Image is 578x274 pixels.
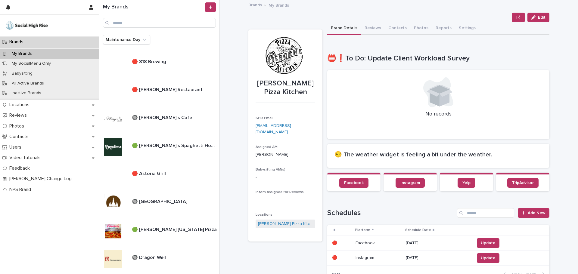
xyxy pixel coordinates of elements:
[507,178,539,188] a: TripAdvisor
[7,71,37,76] p: Babysitting
[5,20,49,32] img: o5DnuTxEQV6sW9jFYBBf
[7,61,56,66] p: My SocialMenu Only
[355,227,370,233] p: Platform
[248,1,262,8] a: Brands
[528,211,545,215] span: Add New
[7,102,34,108] p: Locations
[99,217,219,245] a: 🟢 [PERSON_NAME] [US_STATE] Pizza🟢 [PERSON_NAME] [US_STATE] Pizza
[132,142,218,149] p: 🟢 [PERSON_NAME]'s Spaghetti House
[518,208,549,218] a: Add New
[477,253,499,263] button: Update
[462,181,471,185] span: Yelp
[99,189,219,217] a: 🔘 [GEOGRAPHIC_DATA]🔘 [GEOGRAPHIC_DATA]
[103,35,150,45] button: Maintenance Day
[7,123,29,129] p: Photos
[7,51,37,56] p: My Brands
[396,178,425,188] a: Instagram
[256,79,315,97] p: [PERSON_NAME] Pizza Kitchen
[334,151,542,158] h2: 😔 The weather widget is feeling a bit under the weather.
[132,170,167,177] p: 🔴 Astoria Grill
[7,176,76,182] p: [PERSON_NAME] Change Log
[385,22,410,35] button: Contacts
[327,251,549,266] tr: 🔴🔴 InstagramInstagram [DATE]Update
[7,81,49,86] p: All Active Brands
[332,254,338,260] p: 🔴
[455,22,479,35] button: Settings
[458,178,475,188] a: Yelp
[132,254,167,260] p: 🔘 Dragon Well
[99,245,219,273] a: 🔘 Dragon Well🔘 Dragon Well
[356,239,376,246] p: Facebook
[400,181,420,185] span: Instagram
[7,112,32,118] p: Reviews
[332,239,338,246] p: 🔴
[132,114,193,121] p: 🔘 [PERSON_NAME]'s Cafe
[406,255,470,260] p: [DATE]
[132,86,204,93] p: 🔴 [PERSON_NAME] Restaurant
[410,22,432,35] button: Photos
[256,152,315,158] p: [PERSON_NAME]
[256,174,315,180] p: -
[356,254,375,260] p: Instagram
[432,22,455,35] button: Reports
[256,168,285,171] span: Babysitting AM(s)
[258,221,313,227] a: [PERSON_NAME] Pizza Kitchen
[527,13,549,22] button: Edit
[457,208,514,218] input: Search
[406,241,470,246] p: [DATE]
[7,91,46,96] p: Inactive Brands
[327,54,549,63] h1: 📛❗To Do: Update Client Workload Survey
[99,133,219,161] a: 🟢 [PERSON_NAME]'s Spaghetti House🟢 [PERSON_NAME]'s Spaghetti House
[256,116,273,120] span: SHR Email
[132,226,218,232] p: 🟢 [PERSON_NAME] [US_STATE] Pizza
[481,240,496,246] span: Update
[99,105,219,133] a: 🔘 [PERSON_NAME]'s Cafe🔘 [PERSON_NAME]'s Cafe
[7,144,26,150] p: Users
[132,58,167,65] p: 🔴 818 Brewing
[256,124,291,134] a: [EMAIL_ADDRESS][DOMAIN_NAME]
[99,77,219,105] a: 🔴 [PERSON_NAME] Restaurant🔴 [PERSON_NAME] Restaurant
[7,39,28,45] p: Brands
[7,134,33,140] p: Contacts
[538,15,545,20] span: Edit
[344,181,364,185] span: Facebook
[361,22,385,35] button: Reviews
[99,161,219,189] a: 🔴 Astoria Grill🔴 Astoria Grill
[103,18,216,28] input: Search
[7,165,35,171] p: Feedback
[327,209,455,217] h1: Schedules
[132,198,188,205] p: 🔘 [GEOGRAPHIC_DATA]
[327,22,361,35] button: Brand Details
[512,181,534,185] span: TripAdvisor
[405,227,431,233] p: Schedule Date
[481,255,496,261] span: Update
[7,155,45,161] p: Video Tutorials
[256,190,304,194] span: Intern Assigned for Reviews
[327,236,549,251] tr: 🔴🔴 FacebookFacebook [DATE]Update
[339,178,368,188] a: Facebook
[103,4,204,11] h1: My Brands
[7,187,36,192] p: NPS Brand
[334,111,542,118] p: No records
[256,213,272,217] span: Locations
[99,49,219,77] a: 🔴 818 Brewing🔴 818 Brewing
[256,145,278,149] span: Assigned AM
[269,2,289,8] p: My Brands
[477,238,499,248] button: Update
[256,197,315,203] p: -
